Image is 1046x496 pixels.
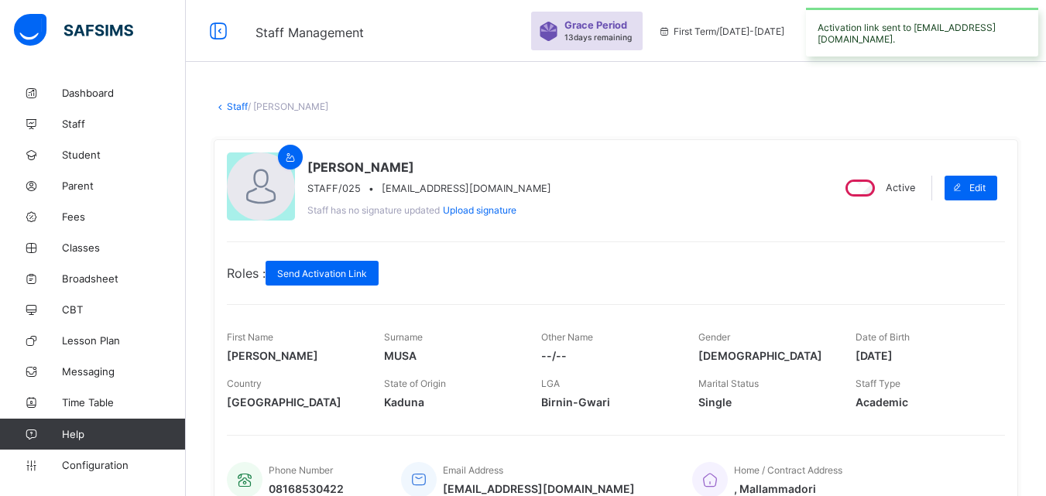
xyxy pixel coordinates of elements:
[277,268,367,279] span: Send Activation Link
[658,26,784,37] span: session/term information
[62,428,185,440] span: Help
[564,32,632,42] span: 13 days remaining
[541,378,560,389] span: LGA
[227,265,266,281] span: Roles :
[227,101,248,112] a: Staff
[62,210,186,223] span: Fees
[856,395,989,409] span: Academic
[541,395,675,409] span: Birnin-Gwari
[62,241,186,254] span: Classes
[227,378,262,389] span: Country
[62,118,186,130] span: Staff
[62,365,186,378] span: Messaging
[62,396,186,409] span: Time Table
[856,331,910,343] span: Date of Birth
[698,395,832,409] span: Single
[269,464,333,476] span: Phone Number
[62,272,186,285] span: Broadsheet
[541,349,675,362] span: --/--
[698,349,832,362] span: [DEMOGRAPHIC_DATA]
[443,204,516,216] span: Upload signature
[382,183,551,194] span: [EMAIL_ADDRESS][DOMAIN_NAME]
[14,14,133,46] img: safsims
[734,464,842,476] span: Home / Contract Address
[62,303,186,316] span: CBT
[307,159,551,175] span: [PERSON_NAME]
[62,149,186,161] span: Student
[255,25,364,40] span: Staff Management
[856,378,900,389] span: Staff Type
[541,331,593,343] span: Other Name
[62,180,186,192] span: Parent
[856,349,989,362] span: [DATE]
[62,459,185,471] span: Configuration
[307,204,440,216] span: Staff has no signature updated
[307,183,361,194] span: STAFF/025
[806,8,1038,56] div: Activation link sent to [EMAIL_ADDRESS][DOMAIN_NAME].
[384,378,446,389] span: State of Origin
[539,22,558,41] img: sticker-purple.71386a28dfed39d6af7621340158ba97.svg
[269,482,344,495] span: 08168530422
[62,87,186,99] span: Dashboard
[227,349,361,362] span: [PERSON_NAME]
[62,334,186,347] span: Lesson Plan
[384,331,423,343] span: Surname
[307,183,551,194] div: •
[227,395,361,409] span: [GEOGRAPHIC_DATA]
[248,101,328,112] span: / [PERSON_NAME]
[969,182,986,193] span: Edit
[698,331,730,343] span: Gender
[443,482,635,495] span: [EMAIL_ADDRESS][DOMAIN_NAME]
[886,182,915,193] span: Active
[698,378,759,389] span: Marital Status
[227,331,273,343] span: First Name
[384,395,518,409] span: Kaduna
[734,482,842,495] span: , Mallammadori
[384,349,518,362] span: MUSA
[443,464,503,476] span: Email Address
[564,19,627,31] span: Grace Period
